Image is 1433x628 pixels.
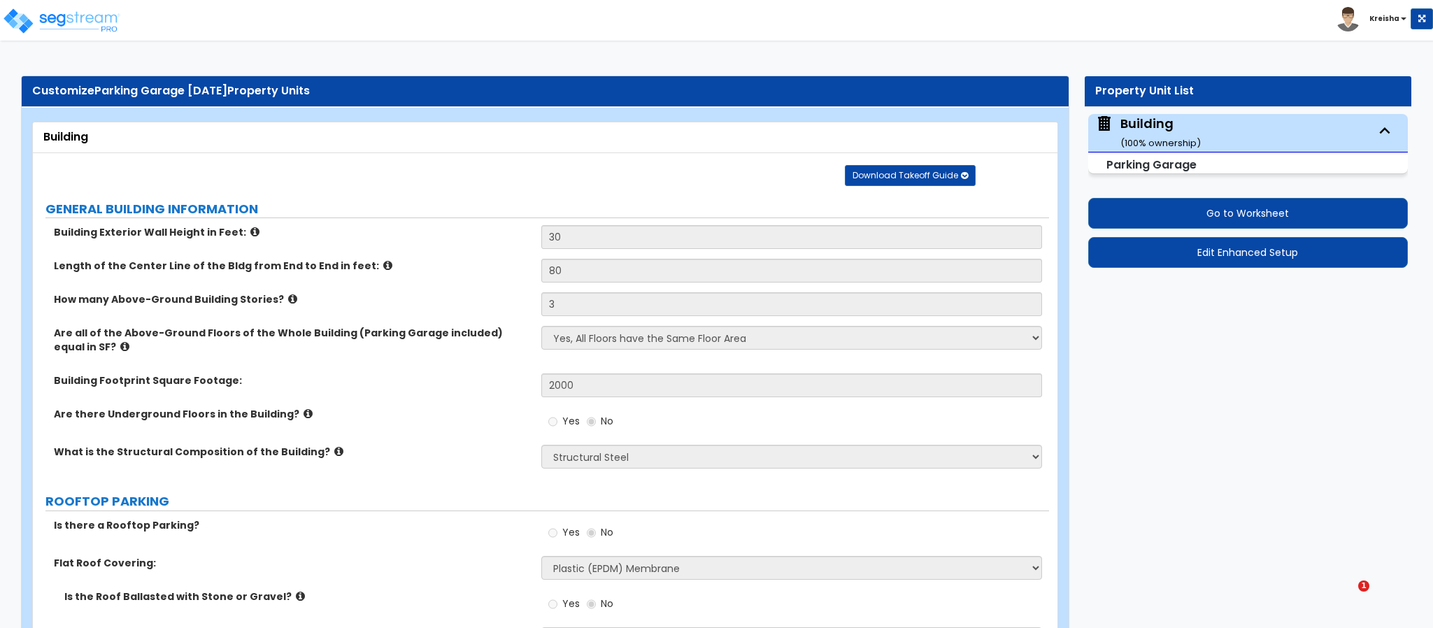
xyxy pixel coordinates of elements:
[383,260,392,271] i: click for more info!
[45,200,1049,218] label: GENERAL BUILDING INFORMATION
[562,414,580,428] span: Yes
[587,597,596,612] input: No
[64,590,531,604] label: Is the Roof Ballasted with Stone or Gravel?
[54,518,531,532] label: Is there a Rooftop Parking?
[1088,198,1408,229] button: Go to Worksheet
[1106,157,1197,173] small: Parking Garage
[1095,115,1201,150] span: Building
[587,414,596,429] input: No
[1329,580,1363,614] iframe: Intercom live chat
[562,525,580,539] span: Yes
[601,414,613,428] span: No
[601,597,613,611] span: No
[296,591,305,601] i: click for more info!
[43,129,1047,145] div: Building
[853,169,958,181] span: Download Takeoff Guide
[250,227,259,237] i: click for more info!
[587,525,596,541] input: No
[54,407,531,421] label: Are there Underground Floors in the Building?
[845,165,976,186] button: Download Takeoff Guide
[54,556,531,570] label: Flat Roof Covering:
[288,294,297,304] i: click for more info!
[54,225,531,239] label: Building Exterior Wall Height in Feet:
[54,259,531,273] label: Length of the Center Line of the Bldg from End to End in feet:
[94,83,227,99] span: Parking Garage [DATE]
[54,373,531,387] label: Building Footprint Square Footage:
[304,408,313,419] i: click for more info!
[54,326,531,354] label: Are all of the Above-Ground Floors of the Whole Building (Parking Garage included) equal in SF?
[2,7,121,35] img: logo_pro_r.png
[54,445,531,459] label: What is the Structural Composition of the Building?
[54,292,531,306] label: How many Above-Ground Building Stories?
[32,83,1058,99] div: Customize Property Units
[334,446,343,457] i: click for more info!
[562,597,580,611] span: Yes
[1358,580,1369,592] span: 1
[1095,115,1113,133] img: building.svg
[1369,13,1399,24] b: Kreisha
[1336,7,1360,31] img: avatar.png
[548,414,557,429] input: Yes
[548,597,557,612] input: Yes
[548,525,557,541] input: Yes
[1095,83,1401,99] div: Property Unit List
[601,525,613,539] span: No
[120,341,129,352] i: click for more info!
[1120,136,1201,150] small: ( 100 % ownership)
[45,492,1049,511] label: ROOFTOP PARKING
[1120,115,1201,150] div: Building
[1088,237,1408,268] button: Edit Enhanced Setup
